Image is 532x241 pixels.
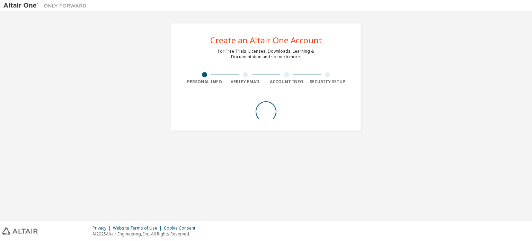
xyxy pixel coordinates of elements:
[307,79,348,85] div: Security Setup
[92,225,113,231] div: Privacy
[184,79,225,85] div: Personal Info
[92,231,199,237] p: © 2025 Altair Engineering, Inc. All Rights Reserved.
[113,225,164,231] div: Website Terms of Use
[164,225,199,231] div: Cookie Consent
[218,49,314,60] div: For Free Trials, Licenses, Downloads, Learning & Documentation and so much more.
[210,36,322,44] div: Create an Altair One Account
[2,227,38,235] img: altair_logo.svg
[3,2,90,9] img: Altair One
[225,79,266,85] div: Verify Email
[266,79,307,85] div: Account Info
